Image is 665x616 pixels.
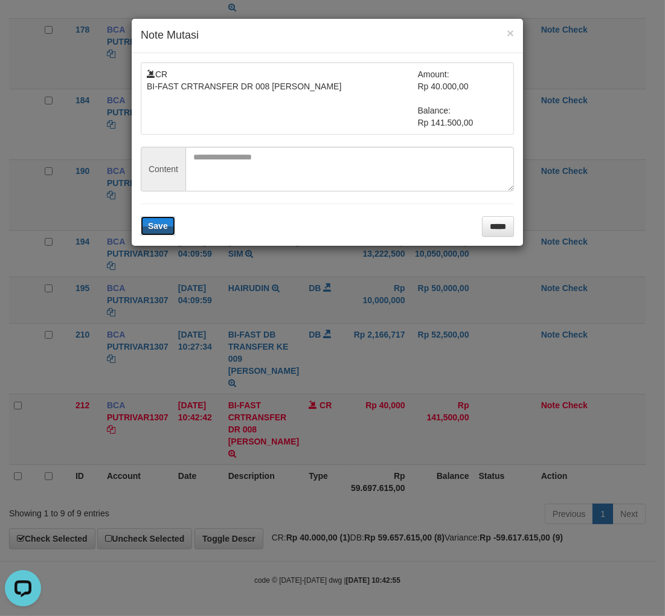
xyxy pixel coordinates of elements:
button: Open LiveChat chat widget [5,5,41,41]
h4: Note Mutasi [141,28,514,43]
td: CR BI-FAST CRTRANSFER DR 008 [PERSON_NAME] [147,68,418,129]
button: × [507,27,514,39]
span: Save [148,221,168,231]
span: Content [141,147,185,191]
td: Amount: Rp 40.000,00 Balance: Rp 141.500,00 [418,68,509,129]
button: Save [141,216,175,236]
